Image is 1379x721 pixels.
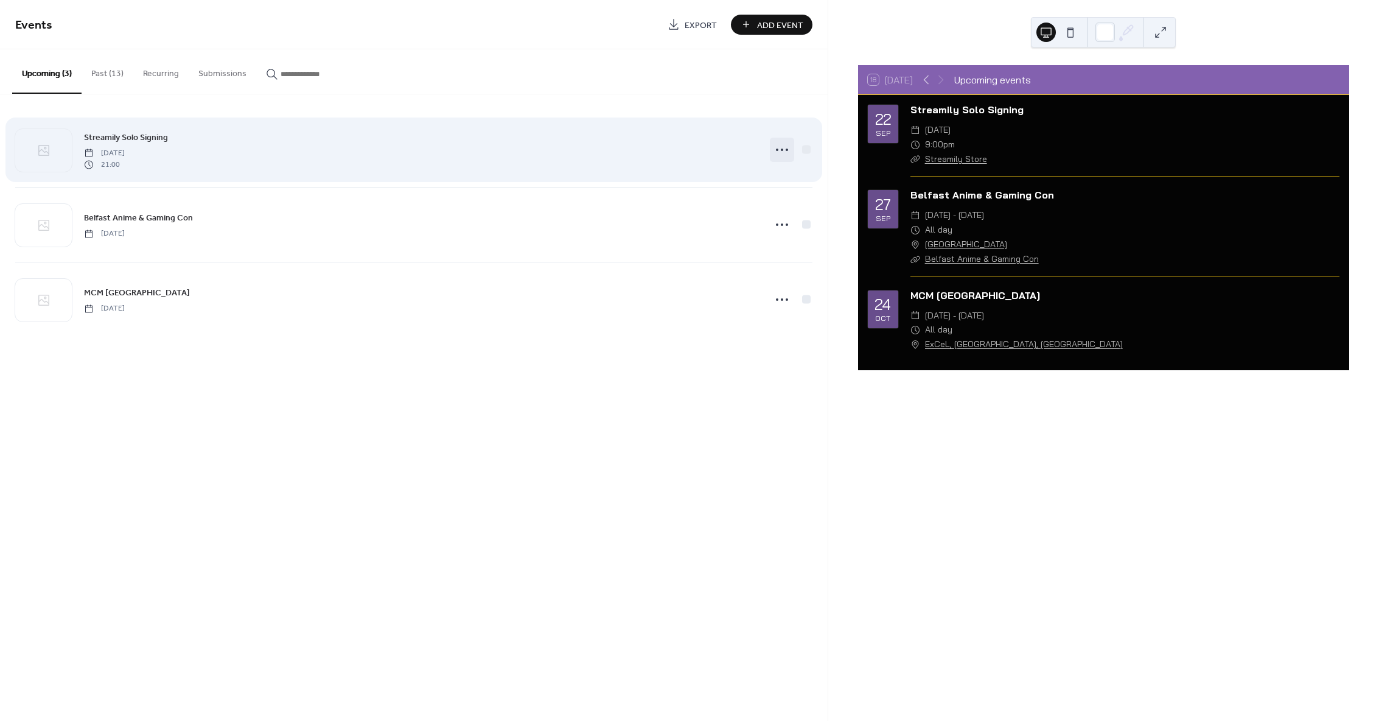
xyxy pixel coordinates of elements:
[910,323,920,337] div: ​
[910,223,920,237] div: ​
[875,314,890,322] div: Oct
[84,228,125,239] span: [DATE]
[925,123,951,138] span: [DATE]
[876,214,890,222] div: Sep
[15,13,52,37] span: Events
[910,104,1024,116] a: Streamily Solo Signing
[910,189,1054,201] a: Belfast Anime & Gaming Con
[84,287,190,300] span: MCM [GEOGRAPHIC_DATA]
[925,253,1039,264] a: Belfast Anime & Gaming Con
[84,132,168,144] span: Streamily Solo Signing
[84,303,125,314] span: [DATE]
[925,237,1007,252] a: [GEOGRAPHIC_DATA]
[875,111,891,127] div: 22
[925,309,984,323] span: [DATE] - [DATE]
[84,159,125,170] span: 21:00
[12,49,82,94] button: Upcoming (3)
[658,15,726,35] a: Export
[731,15,812,35] button: Add Event
[84,212,193,225] span: Belfast Anime & Gaming Con
[910,309,920,323] div: ​
[875,297,891,312] div: 24
[685,19,717,32] span: Export
[910,123,920,138] div: ​
[910,208,920,223] div: ​
[954,72,1031,87] div: Upcoming events
[910,252,920,267] div: ​
[84,286,190,300] a: MCM [GEOGRAPHIC_DATA]
[925,153,987,164] a: Streamily Store
[925,138,955,152] span: 9:00pm
[189,49,256,93] button: Submissions
[910,288,1339,303] div: MCM [GEOGRAPHIC_DATA]
[925,208,984,223] span: [DATE] - [DATE]
[910,152,920,167] div: ​
[910,138,920,152] div: ​
[84,211,193,225] a: Belfast Anime & Gaming Con
[910,337,920,352] div: ​
[925,323,952,337] span: All day
[82,49,133,93] button: Past (13)
[84,148,125,159] span: [DATE]
[875,197,891,212] div: 27
[757,19,803,32] span: Add Event
[133,49,189,93] button: Recurring
[876,129,890,137] div: Sep
[910,237,920,252] div: ​
[84,130,168,144] a: Streamily Solo Signing
[925,223,952,237] span: All day
[925,337,1123,352] a: ExCeL, [GEOGRAPHIC_DATA], [GEOGRAPHIC_DATA]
